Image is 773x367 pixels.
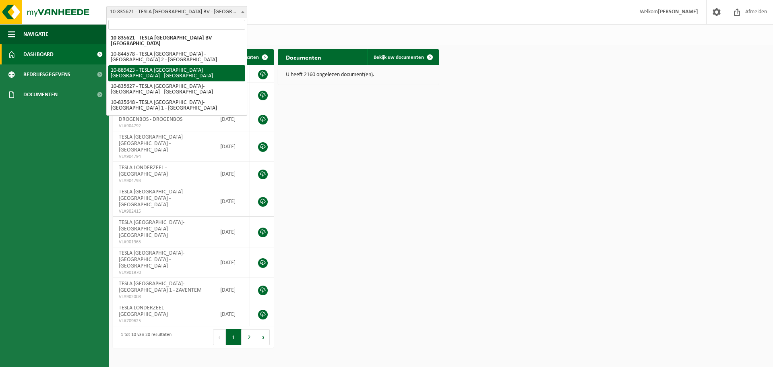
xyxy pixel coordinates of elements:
[286,72,431,78] p: U heeft 2160 ongelezen document(en).
[119,123,208,129] span: VLA904792
[119,189,184,208] span: TESLA [GEOGRAPHIC_DATA]-[GEOGRAPHIC_DATA] - [GEOGRAPHIC_DATA]
[213,329,226,345] button: Previous
[108,33,245,49] li: 10-835621 - TESLA [GEOGRAPHIC_DATA] BV - [GEOGRAPHIC_DATA]
[226,329,242,345] button: 1
[23,85,58,105] span: Documenten
[214,131,250,162] td: [DATE]
[23,24,48,44] span: Navigatie
[119,250,184,269] span: TESLA [GEOGRAPHIC_DATA]-[GEOGRAPHIC_DATA] - [GEOGRAPHIC_DATA]
[119,110,184,122] span: TESLA [GEOGRAPHIC_DATA]-DROGENBOS - DROGENBOS
[23,64,70,85] span: Bedrijfsgegevens
[214,247,250,278] td: [DATE]
[117,328,172,346] div: 1 tot 10 van 20 resultaten
[108,81,245,97] li: 10-835627 - TESLA [GEOGRAPHIC_DATA]-[GEOGRAPHIC_DATA] - [GEOGRAPHIC_DATA]
[119,153,208,160] span: VLA904794
[278,49,329,65] h2: Documenten
[23,44,54,64] span: Dashboard
[214,302,250,326] td: [DATE]
[119,270,208,276] span: VLA901970
[214,162,250,186] td: [DATE]
[214,107,250,131] td: [DATE]
[214,186,250,217] td: [DATE]
[119,318,208,324] span: VLA709625
[119,165,168,177] span: TESLA LONDERZEEL - [GEOGRAPHIC_DATA]
[367,49,438,65] a: Bekijk uw documenten
[119,239,208,245] span: VLA901965
[108,97,245,114] li: 10-835648 - TESLA [GEOGRAPHIC_DATA]-[GEOGRAPHIC_DATA] 1 - [GEOGRAPHIC_DATA]
[108,49,245,65] li: 10-844578 - TESLA [GEOGRAPHIC_DATA] - [GEOGRAPHIC_DATA] 2 - [GEOGRAPHIC_DATA]
[119,178,208,184] span: VLA904793
[119,220,184,238] span: TESLA [GEOGRAPHIC_DATA]-[GEOGRAPHIC_DATA] - [GEOGRAPHIC_DATA]
[119,294,208,300] span: VLA902008
[658,9,698,15] strong: [PERSON_NAME]
[374,55,424,60] span: Bekijk uw documenten
[242,329,257,345] button: 2
[119,305,168,317] span: TESLA LONDERZEEL - [GEOGRAPHIC_DATA]
[119,281,202,293] span: TESLA [GEOGRAPHIC_DATA]-[GEOGRAPHIC_DATA] 1 - ZAVENTEM
[119,134,183,153] span: TESLA [GEOGRAPHIC_DATA] [GEOGRAPHIC_DATA] - [GEOGRAPHIC_DATA]
[108,65,245,81] li: 10-889423 - TESLA [GEOGRAPHIC_DATA] [GEOGRAPHIC_DATA] - [GEOGRAPHIC_DATA]
[107,6,247,18] span: 10-835621 - TESLA BELGIUM BV - AARTSELAAR
[257,329,270,345] button: Next
[106,6,247,18] span: 10-835621 - TESLA BELGIUM BV - AARTSELAAR
[214,278,250,302] td: [DATE]
[214,217,250,247] td: [DATE]
[119,208,208,215] span: VLA902415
